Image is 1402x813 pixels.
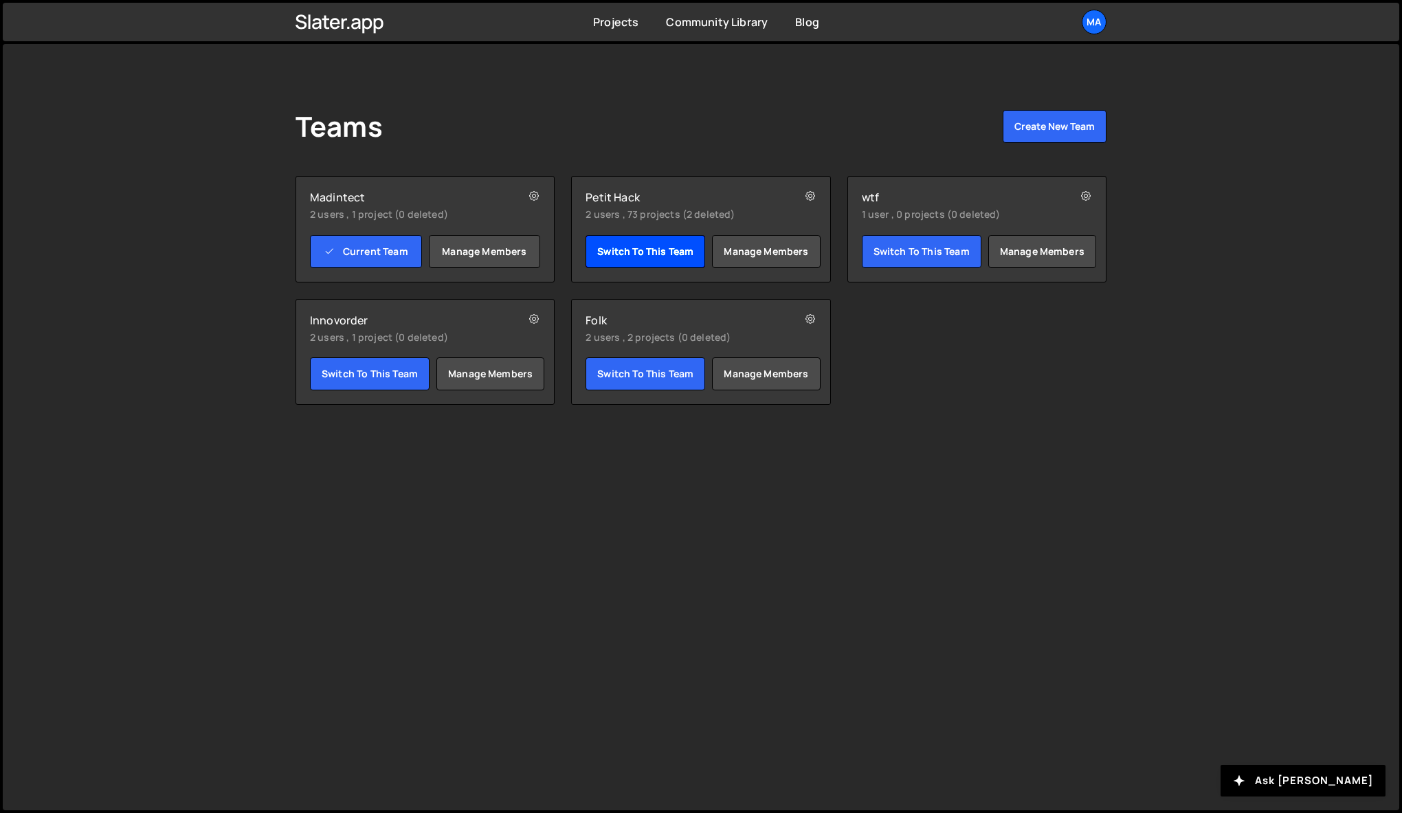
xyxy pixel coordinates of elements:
[586,357,705,390] a: Switch to this team
[310,208,499,221] small: 2 users , 1 project (0 deleted)
[593,14,638,30] a: Projects
[862,190,1051,204] h2: wtf
[712,235,820,268] a: Manage members
[795,14,819,30] a: Blog
[1221,765,1386,797] button: Ask [PERSON_NAME]
[310,313,499,327] h2: Innovorder
[862,235,981,268] a: Switch to this team
[586,190,775,204] h2: Petit Hack
[310,357,430,390] a: Switch to this team
[310,235,422,268] a: Current Team
[436,357,544,390] a: Manage members
[862,208,1051,221] small: 1 user , 0 projects (0 deleted)
[666,14,768,30] a: Community Library
[712,357,820,390] a: Manage members
[988,235,1096,268] a: Manage members
[296,110,383,143] h1: Teams
[310,190,499,204] h2: Madintect
[586,235,705,268] a: Switch to this team
[310,331,499,344] small: 2 users , 1 project (0 deleted)
[586,208,775,221] small: 2 users , 73 projects (2 deleted)
[429,235,541,268] a: Manage members
[586,331,775,344] small: 2 users , 2 projects (0 deleted)
[1003,110,1106,143] button: Create New Team
[1082,10,1106,34] a: Ma
[586,313,775,327] h2: Folk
